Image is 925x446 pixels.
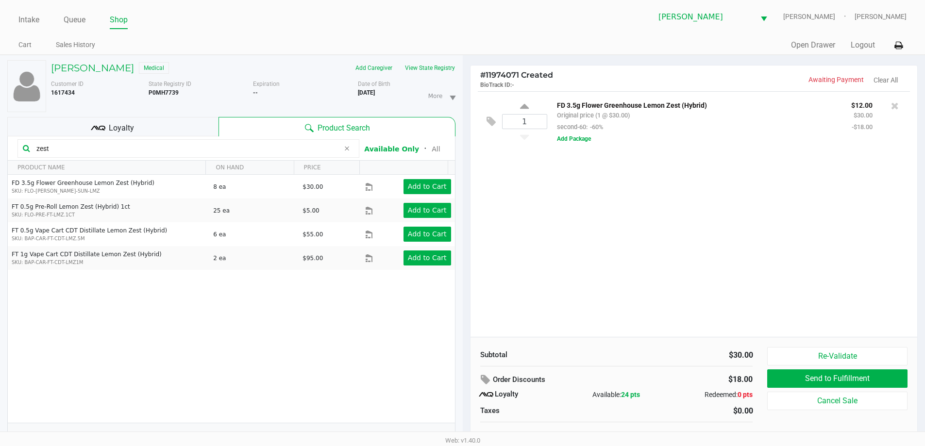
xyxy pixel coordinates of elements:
button: View State Registry [399,60,455,76]
div: Subtotal [480,349,609,361]
button: Logout [851,39,875,51]
button: Clear All [874,75,898,85]
span: Go to the last page [84,427,103,446]
span: - [512,82,514,88]
div: Total [480,429,653,446]
button: Add to Cart [404,203,451,218]
span: Customer ID [51,81,84,87]
th: PRODUCT NAME [8,161,205,175]
td: FD 3.5g Flower Greenhouse Lemon Zest (Hybrid) [8,175,209,198]
small: second-60: [557,123,603,131]
b: [DATE] [358,89,375,96]
a: Shop [110,13,128,27]
span: $55.00 [303,231,323,238]
span: [PERSON_NAME] [855,12,907,22]
button: All [432,144,440,154]
td: 2 ea [209,246,298,270]
div: $12.00 [717,429,753,446]
span: $95.00 [303,255,323,262]
div: $0.00 [624,405,753,417]
span: Go to the next page [67,427,85,446]
button: Add to Cart [404,227,451,242]
button: Send to Fulfillment [767,369,907,388]
span: Page 1 [48,428,67,446]
td: FT 0.5g Pre-Roll Lemon Zest (Hybrid) 1ct [8,198,209,222]
p: SKU: FLO-PRE-FT-LMZ.1CT [12,211,205,218]
span: $5.00 [303,207,319,214]
div: Available: [571,390,662,400]
b: -- [253,89,258,96]
app-button-loader: Add to Cart [408,206,447,214]
span: -60% [588,123,603,131]
span: 0 pts [738,391,753,398]
button: Cancel Sale [767,392,907,410]
span: State Registry ID [149,81,191,87]
app-button-loader: Add to Cart [408,254,447,262]
p: $12.00 [851,99,873,109]
td: 8 ea [209,175,298,198]
td: 6 ea [209,222,298,246]
span: Go to the previous page [30,427,48,446]
span: Medical [139,62,169,74]
span: Web: v1.40.0 [445,437,480,444]
small: Original price (1 @ $30.00) [557,112,630,119]
td: 25 ea [209,198,298,222]
a: Cart [18,39,32,51]
span: $30.00 [303,183,323,190]
th: ON HAND [205,161,293,175]
span: BioTrack ID: [480,82,512,88]
div: $30.00 [624,349,753,361]
small: -$18.00 [852,123,873,131]
span: [PERSON_NAME] [783,12,855,22]
span: 11974071 Created [480,70,553,80]
span: More [428,92,443,100]
a: Intake [18,13,39,27]
app-button-loader: Add to Cart [408,182,447,190]
span: # [480,70,486,80]
a: Sales History [56,39,95,51]
td: FT 0.5g Vape Cart CDT Distillate Lemon Zest (Hybrid) [8,222,209,246]
button: Add to Cart [404,250,451,265]
p: SKU: BAP-CAR-FT-CDT-LMZ.5M [12,235,205,242]
span: Loyalty [109,122,134,134]
button: Open Drawer [791,39,835,51]
li: More [424,83,459,108]
b: 1617434 [51,89,75,96]
button: Re-Validate [767,347,907,365]
span: 24 pts [621,391,640,398]
button: Add Package [557,134,591,143]
button: Add to Cart [404,179,451,194]
p: SKU: BAP-CAR-FT-CDT-LMZ1M [12,259,205,266]
span: Product Search [318,122,370,134]
span: Expiration [253,81,280,87]
div: Data table [8,161,455,423]
p: Awaiting Payment [694,75,864,85]
button: Select [755,5,773,28]
span: [PERSON_NAME] [658,11,749,23]
b: P0MH7739 [149,89,179,96]
span: Date of Birth [358,81,390,87]
span: Go to the first page [12,427,30,446]
p: SKU: FLO-[PERSON_NAME]-SUN-LMZ [12,187,205,195]
th: PRICE [294,161,360,175]
app-button-loader: Add to Cart [408,230,447,238]
p: FD 3.5g Flower Greenhouse Lemon Zest (Hybrid) [557,99,837,109]
div: $18.00 [672,371,753,388]
div: Redeemed: [662,390,753,400]
span: ᛫ [419,144,432,153]
small: $30.00 [854,112,873,119]
a: Queue [64,13,85,27]
td: FT 1g Vape Cart CDT Distillate Lemon Zest (Hybrid) [8,246,209,270]
button: Add Caregiver [349,60,399,76]
div: Taxes [480,405,609,416]
div: Order Discounts [480,371,657,389]
div: Loyalty [480,389,571,400]
h5: [PERSON_NAME] [51,62,134,74]
input: Scan or Search Products to Begin [33,141,339,156]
